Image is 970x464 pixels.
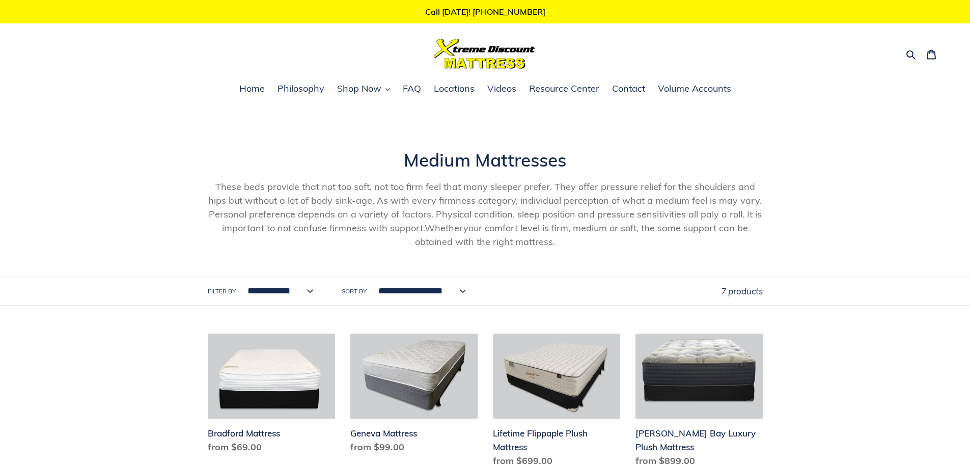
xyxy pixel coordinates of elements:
[607,81,650,97] a: Contact
[208,287,236,296] label: Filter by
[529,83,599,95] span: Resource Center
[234,81,270,97] a: Home
[337,83,381,95] span: Shop Now
[482,81,521,97] a: Videos
[239,83,265,95] span: Home
[434,83,475,95] span: Locations
[332,81,395,97] button: Shop Now
[721,286,763,296] span: 7 products
[342,287,367,296] label: Sort by
[524,81,604,97] a: Resource Center
[434,39,536,69] img: Xtreme Discount Mattress
[487,83,516,95] span: Videos
[350,334,478,458] a: Geneva Mattress
[404,149,566,171] span: Medium Mattresses
[653,81,736,97] a: Volume Accounts
[429,81,480,97] a: Locations
[272,81,329,97] a: Philosophy
[658,83,731,95] span: Volume Accounts
[278,83,324,95] span: Philosophy
[208,180,763,249] p: These beds provide that not too soft, not too firm feel that many sleeper prefer. They offer pres...
[425,222,463,234] span: Whether
[612,83,645,95] span: Contact
[208,334,335,458] a: Bradford Mattress
[398,81,426,97] a: FAQ
[403,83,421,95] span: FAQ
